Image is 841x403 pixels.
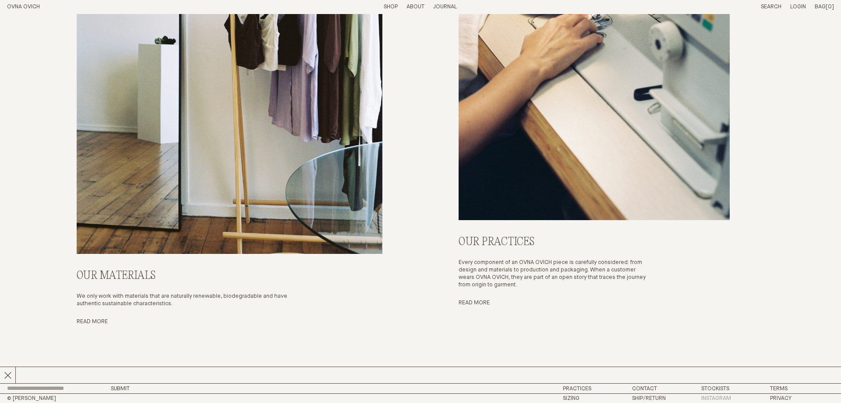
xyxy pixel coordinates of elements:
a: Stockists [701,386,729,392]
h2: Our practices [459,236,648,249]
h2: © [PERSON_NAME] [7,396,208,401]
a: Contact [632,386,657,392]
summary: About [406,4,424,11]
p: We only work with materials that are naturally renewable, biodegradable and have authentic sustai... [77,293,291,308]
h2: Our Materials [77,270,291,282]
a: Practices [563,386,591,392]
span: [0] [826,4,834,10]
a: Instagram [701,396,731,401]
a: Home [7,4,40,10]
p: Every component of an OVNA OVICH piece is carefully considered: from design and materials to prod... [459,259,648,289]
a: Sizing [563,396,580,401]
a: Search [761,4,781,10]
a: Login [790,4,806,10]
a: Journal [433,4,457,10]
button: Submit [111,386,130,392]
a: Shop [384,4,398,10]
a: Read More [77,319,108,325]
a: Terms [770,386,788,392]
span: Bag [815,4,826,10]
a: Privacy [770,396,792,401]
a: Ship/Return [632,396,666,401]
a: Read More [459,300,490,306]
